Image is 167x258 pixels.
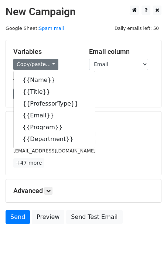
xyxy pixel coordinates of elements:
[13,187,154,195] h5: Advanced
[14,86,95,98] a: {{Title}}
[89,48,154,56] h5: Email column
[14,121,95,133] a: {{Program}}
[6,25,64,31] small: Google Sheet:
[13,140,96,145] small: [EMAIL_ADDRESS][DOMAIN_NAME]
[112,24,161,32] span: Daily emails left: 50
[13,158,44,168] a: +47 more
[14,74,95,86] a: {{Name}}
[112,25,161,31] a: Daily emails left: 50
[14,133,95,145] a: {{Department}}
[13,148,96,154] small: [EMAIL_ADDRESS][DOMAIN_NAME]
[13,131,96,137] small: [EMAIL_ADDRESS][DOMAIN_NAME]
[6,6,161,18] h2: New Campaign
[14,98,95,110] a: {{ProfessorType}}
[66,210,122,224] a: Send Test Email
[32,210,64,224] a: Preview
[14,110,95,121] a: {{Email}}
[39,25,64,31] a: Spam mail
[6,210,30,224] a: Send
[13,48,78,56] h5: Variables
[130,223,167,258] iframe: Chat Widget
[13,59,58,70] a: Copy/paste...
